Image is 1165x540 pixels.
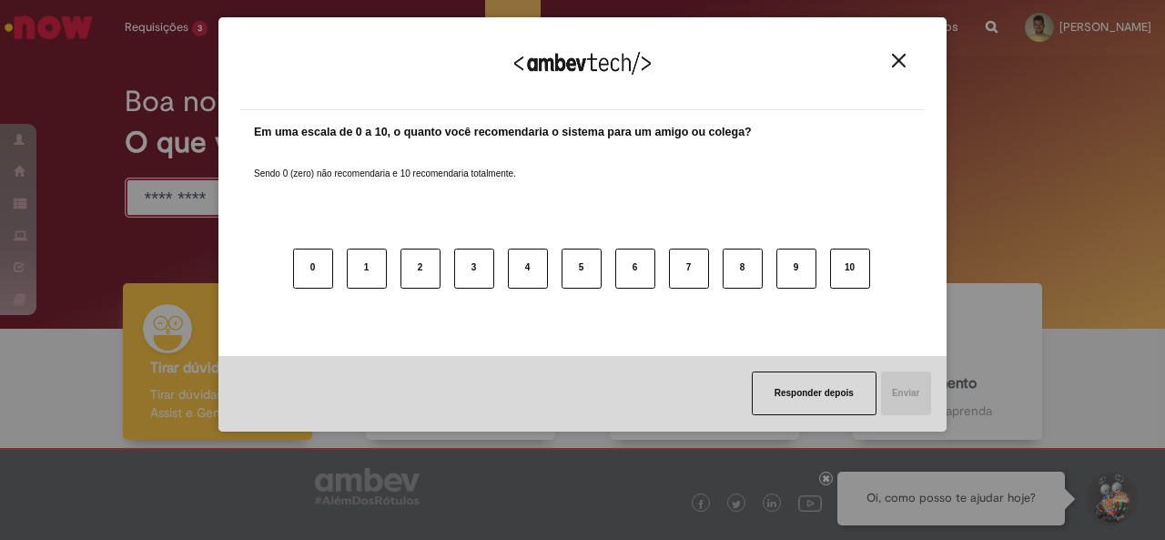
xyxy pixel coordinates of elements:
button: 3 [454,249,494,289]
button: 1 [347,249,387,289]
button: 8 [723,249,763,289]
img: Close [892,54,906,67]
label: Em uma escala de 0 a 10, o quanto você recomendaria o sistema para um amigo ou colega? [254,124,752,141]
img: Logo Ambevtech [514,52,651,75]
button: 6 [615,249,655,289]
button: 4 [508,249,548,289]
button: 5 [562,249,602,289]
button: 9 [776,249,816,289]
button: Close [886,53,911,68]
button: 0 [293,249,333,289]
button: 10 [830,249,870,289]
button: 7 [669,249,709,289]
label: Sendo 0 (zero) não recomendaria e 10 recomendaria totalmente. [254,146,516,180]
button: 2 [400,249,441,289]
button: Responder depois [752,372,876,415]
